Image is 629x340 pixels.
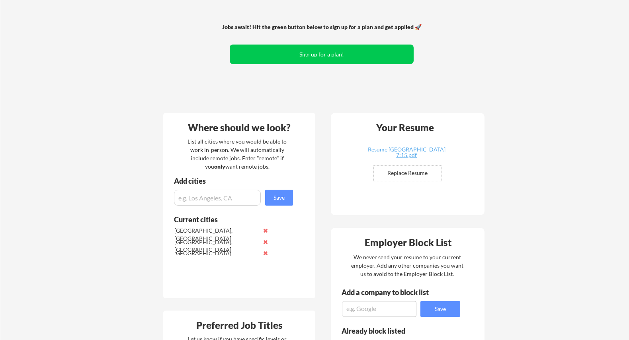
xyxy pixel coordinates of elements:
button: Sign up for a plan! [230,45,414,64]
div: Preferred Job Titles [165,321,313,330]
div: We never send your resume to your current employer. Add any other companies you want us to avoid ... [350,253,464,278]
div: Jobs await! Hit the green button below to sign up for a plan and get applied 🚀 [220,23,424,31]
div: Where should we look? [165,123,313,132]
div: [GEOGRAPHIC_DATA] [174,249,258,257]
a: Resume [GEOGRAPHIC_DATA] 7:15.pdf [359,147,454,159]
div: Employer Block List [334,238,482,247]
div: Already block listed [342,327,449,334]
div: Resume [GEOGRAPHIC_DATA] 7:15.pdf [359,147,454,158]
div: List all cities where you would be able to work in-person. We will automatically include remote j... [182,137,292,171]
div: [GEOGRAPHIC_DATA], [GEOGRAPHIC_DATA] [174,227,258,242]
button: Save [420,301,460,317]
div: Add cities [174,177,295,185]
div: Add a company to block list [342,289,441,296]
div: [GEOGRAPHIC_DATA], [GEOGRAPHIC_DATA] [174,238,258,254]
strong: only [214,163,225,170]
button: Save [265,190,293,206]
div: Current cities [174,216,284,223]
input: e.g. Los Angeles, CA [174,190,261,206]
div: Your Resume [365,123,444,132]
